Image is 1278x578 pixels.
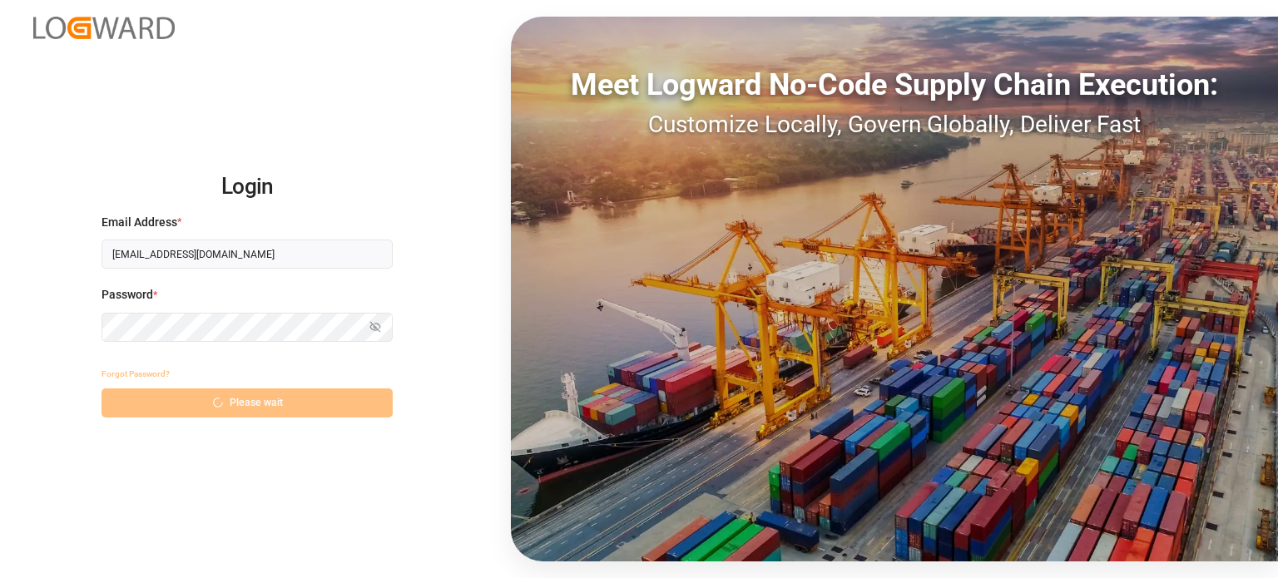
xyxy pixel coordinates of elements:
[102,286,153,304] span: Password
[102,161,393,214] h2: Login
[511,62,1278,107] div: Meet Logward No-Code Supply Chain Execution:
[102,214,177,231] span: Email Address
[511,107,1278,142] div: Customize Locally, Govern Globally, Deliver Fast
[102,240,393,269] input: Enter your email
[33,17,175,39] img: Logward_new_orange.png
